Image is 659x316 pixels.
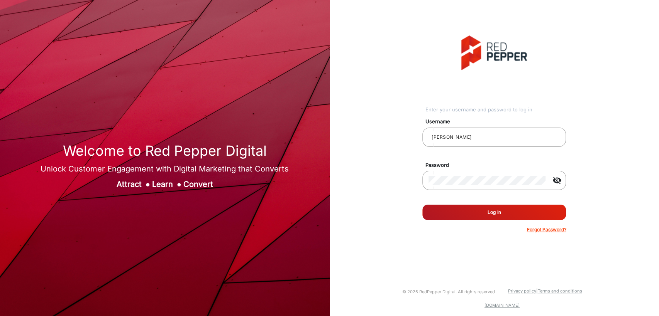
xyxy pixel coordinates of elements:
div: Attract Learn Convert [41,178,289,190]
span: ● [177,180,181,189]
a: [DOMAIN_NAME] [485,303,520,308]
small: © 2025 RedPepper Digital. All rights reserved. [402,289,496,294]
div: Enter your username and password to log in [425,106,566,114]
input: Your username [429,133,560,142]
a: Privacy policy [508,288,536,294]
img: vmg-logo [461,35,527,70]
a: Terms and conditions [537,288,582,294]
mat-label: Password [420,161,575,169]
div: Unlock Customer Engagement with Digital Marketing that Converts [41,163,289,175]
a: | [536,288,537,294]
mat-icon: visibility_off [547,176,566,185]
mat-label: Username [420,118,575,126]
button: Log In [422,205,566,220]
h1: Welcome to Red Pepper Digital [41,143,289,159]
span: ● [146,180,150,189]
p: Forgot Password? [527,226,566,233]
